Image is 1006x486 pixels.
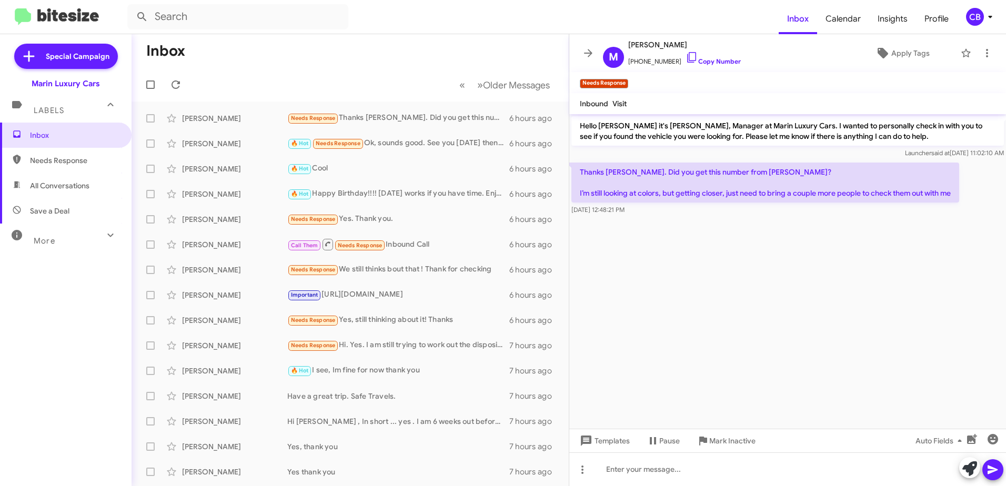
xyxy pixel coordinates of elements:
[182,164,287,174] div: [PERSON_NAME]
[291,140,309,147] span: 🔥 Hot
[709,431,756,450] span: Mark Inactive
[571,206,625,214] span: [DATE] 12:48:21 PM
[609,49,618,66] span: M
[182,290,287,300] div: [PERSON_NAME]
[509,315,560,326] div: 6 hours ago
[891,44,930,63] span: Apply Tags
[659,431,680,450] span: Pause
[30,180,89,191] span: All Conversations
[287,416,509,427] div: Hi [PERSON_NAME] , In short ... yes . I am 6 weeks out before making a car purchase . Thanks
[182,467,287,477] div: [PERSON_NAME]
[182,189,287,199] div: [PERSON_NAME]
[477,78,483,92] span: »
[931,149,950,157] span: said at
[338,242,383,249] span: Needs Response
[291,165,309,172] span: 🔥 Hot
[34,106,64,115] span: Labels
[182,441,287,452] div: [PERSON_NAME]
[686,57,741,65] a: Copy Number
[966,8,984,26] div: CB
[182,138,287,149] div: [PERSON_NAME]
[30,130,119,140] span: Inbox
[509,416,560,427] div: 7 hours ago
[287,163,509,175] div: Cool
[182,113,287,124] div: [PERSON_NAME]
[291,115,336,121] span: Needs Response
[509,441,560,452] div: 7 hours ago
[509,239,560,250] div: 6 hours ago
[30,206,69,216] span: Save a Deal
[182,340,287,351] div: [PERSON_NAME]
[291,190,309,197] span: 🔥 Hot
[471,74,556,96] button: Next
[569,431,638,450] button: Templates
[817,4,869,34] span: Calendar
[287,188,509,200] div: Happy Birthday!!!! [DATE] works if you have time. Enjoy your weekend.
[509,467,560,477] div: 7 hours ago
[612,99,627,108] span: Visit
[916,4,957,34] a: Profile
[578,431,630,450] span: Templates
[291,216,336,222] span: Needs Response
[291,242,318,249] span: Call Them
[182,416,287,427] div: [PERSON_NAME]
[628,51,741,67] span: [PHONE_NUMBER]
[287,339,509,351] div: Hi. Yes. I am still trying to work out the disposition of my Audi
[287,289,509,301] div: [URL][DOMAIN_NAME]
[905,149,1004,157] span: Launcher [DATE] 11:02:10 AM
[688,431,764,450] button: Mark Inactive
[957,8,994,26] button: CB
[907,431,974,450] button: Auto Fields
[316,140,360,147] span: Needs Response
[146,43,185,59] h1: Inbox
[459,78,465,92] span: «
[509,189,560,199] div: 6 hours ago
[571,163,959,202] p: Thanks [PERSON_NAME]. Did you get this number from [PERSON_NAME]? I’m still looking at colors, bu...
[453,74,471,96] button: Previous
[182,391,287,401] div: [PERSON_NAME]
[287,112,509,124] div: Thanks [PERSON_NAME]. Did you get this number from [PERSON_NAME]? I’m still looking at colors, bu...
[779,4,817,34] a: Inbox
[638,431,688,450] button: Pause
[287,238,509,251] div: Inbound Call
[509,391,560,401] div: 7 hours ago
[483,79,550,91] span: Older Messages
[182,366,287,376] div: [PERSON_NAME]
[849,44,955,63] button: Apply Tags
[509,138,560,149] div: 6 hours ago
[571,116,1004,146] p: Hello [PERSON_NAME] it's [PERSON_NAME], Manager at Marin Luxury Cars. I wanted to personally chec...
[869,4,916,34] a: Insights
[287,391,509,401] div: Have a great trip. Safe Travels.
[509,290,560,300] div: 6 hours ago
[287,213,509,225] div: Yes. Thank you.
[509,214,560,225] div: 6 hours ago
[287,314,509,326] div: Yes, still thinking about it! Thanks
[287,137,509,149] div: Ok, sounds good. See you [DATE] then! Thanks!
[509,265,560,275] div: 6 hours ago
[34,236,55,246] span: More
[291,367,309,374] span: 🔥 Hot
[287,467,509,477] div: Yes thank you
[182,214,287,225] div: [PERSON_NAME]
[291,291,318,298] span: Important
[580,99,608,108] span: Inbound
[454,74,556,96] nav: Page navigation example
[14,44,118,69] a: Special Campaign
[46,51,109,62] span: Special Campaign
[580,79,628,88] small: Needs Response
[291,342,336,349] span: Needs Response
[916,431,966,450] span: Auto Fields
[32,78,100,89] div: Marin Luxury Cars
[291,266,336,273] span: Needs Response
[127,4,348,29] input: Search
[509,113,560,124] div: 6 hours ago
[287,264,509,276] div: We still thinks bout that ! Thank for checking
[509,164,560,174] div: 6 hours ago
[287,441,509,452] div: Yes, thank you
[509,366,560,376] div: 7 hours ago
[287,364,509,377] div: I see, Im fine for now thank you
[509,340,560,351] div: 7 hours ago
